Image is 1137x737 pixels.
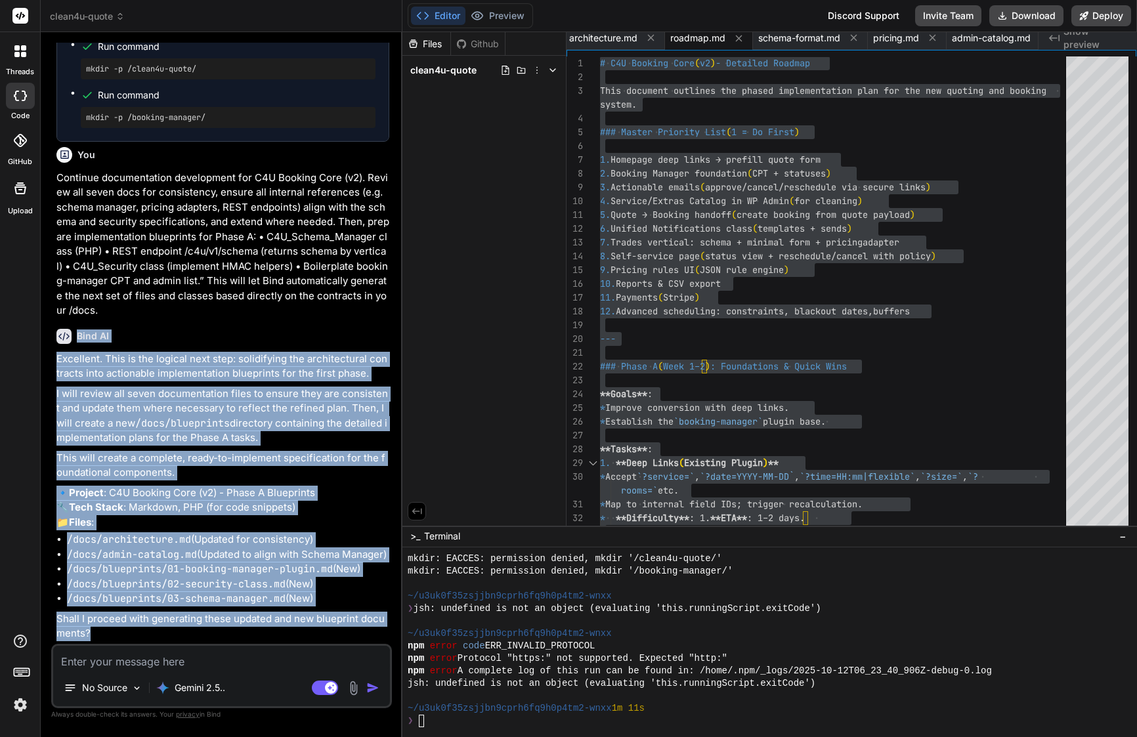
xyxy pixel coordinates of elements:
[67,562,333,576] code: /docs/blueprints/01-booking-manager-plugin.md
[968,471,978,482] span: `?
[670,32,725,45] span: roadmap.md
[156,681,169,694] img: Gemini 2.5 Pro
[430,665,458,677] span: error
[616,291,658,303] span: Payments
[731,126,794,138] span: 1 = Do First
[1117,526,1129,547] button: −
[402,37,450,51] div: Files
[763,415,826,427] span: plugin base.
[857,498,863,510] span: .
[408,652,424,665] span: npm
[600,85,863,96] span: This document outlines the phased implementation p
[424,530,460,543] span: Terminal
[931,250,936,262] span: )
[67,591,389,606] li: (New)
[67,533,191,546] code: /docs/architecture.md
[695,291,700,303] span: )
[56,352,389,381] p: Excellent. This is the logical next step: solidifying the architectural contracts into actionable...
[616,457,679,469] span: **Deep Links
[408,590,612,602] span: ~/u3uk0f35zsjjbn9cprh6fq9h0p4tm2-wnxx
[56,171,389,318] p: Continue documentation development for C4U Booking Core (v2). Review all seven docs for consisten...
[820,5,907,26] div: Discord Support
[567,373,583,387] div: 23
[915,471,920,482] span: ,
[408,715,413,727] span: ❯
[176,710,200,718] span: privacy
[56,387,389,446] p: I will review all seven documentation files to ensure they are consistent and update them where n...
[611,167,747,179] span: Booking Manager foundation
[67,532,389,547] li: (Updated for consistency)
[611,264,695,276] span: Pricing rules UI
[605,402,789,413] span: Improve conversion with deep links.
[873,32,919,45] span: pricing.md
[67,577,389,592] li: (New)
[989,5,1063,26] button: Download
[82,681,127,694] p: No Source
[700,181,705,193] span: (
[731,209,737,221] span: (
[86,64,370,74] pre: mkdir -p /clean4u-quote/
[67,547,389,562] li: (Updated to align with Schema Manager)
[567,511,583,525] div: 32
[408,640,424,652] span: npm
[600,457,611,469] span: 1.
[569,32,637,45] span: architecture.md
[458,665,992,677] span: A complete log of this run can be found in: /home/.npm/_logs/2025-10-12T06_23_40_906Z-debug-0.log
[77,329,109,343] h6: Bind AI
[616,278,721,289] span: Reports & CSV export
[605,415,674,427] span: Establish the
[800,471,915,482] span: `?time=HH:mm|flexible`
[50,10,125,23] span: clean4u-quote
[56,612,389,641] p: Shall I proceed with generating these updated and new blueprint documents?
[8,205,33,217] label: Upload
[847,222,852,234] span: )
[67,592,286,605] code: /docs/blueprints/03-schema-manager.md
[600,250,611,262] span: 8.
[611,195,789,207] span: Service/Extras Catalog in WP Admin
[952,32,1031,45] span: admin-catalog.md
[567,125,583,139] div: 5
[408,665,424,677] span: npm
[674,415,763,427] span: `booking-manager`
[410,64,477,77] span: clean4u-quote
[98,40,375,53] span: Run command
[605,471,637,482] span: Accept
[567,291,583,305] div: 17
[679,457,684,469] span: (
[663,291,695,303] span: Stripe
[67,548,197,561] code: /docs/admin-catalog.md
[763,457,768,469] span: )
[56,451,389,480] p: This will create a complete, ready-to-implement specification for the foundational components.
[567,497,583,511] div: 31
[737,209,910,221] span: create booking from quote payload
[430,652,458,665] span: error
[695,57,700,69] span: (
[863,236,899,248] span: adapter
[567,346,583,360] div: 21
[458,652,727,665] span: Protocol "https:" not supported. Expected "http:"
[611,209,731,221] span: Quote → Booking handoff
[408,565,733,578] span: mkdir: EACCES: permission denied, mkdir '/booking-manager/'
[567,401,583,415] div: 25
[567,305,583,318] div: 18
[611,236,863,248] span: Trades vertical: schema + minimal form + pricing
[962,471,968,482] span: ,
[567,208,583,222] div: 11
[465,7,530,25] button: Preview
[8,156,32,167] label: GitHub
[567,263,583,277] div: 15
[689,512,710,524] span: : 1.
[567,277,583,291] div: 16
[175,681,225,694] p: Gemini 2.5..
[414,602,821,615] span: jsh: undefined is not an object (evaluating 'this.runningScript.exitCode')
[411,7,465,25] button: Editor
[1071,5,1131,26] button: Deploy
[567,222,583,236] div: 12
[695,264,700,276] span: (
[567,56,583,70] div: 1
[600,291,616,303] span: 11.
[600,360,658,372] span: ### Phase A
[700,250,705,262] span: (
[567,429,583,442] div: 27
[408,602,413,615] span: ❯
